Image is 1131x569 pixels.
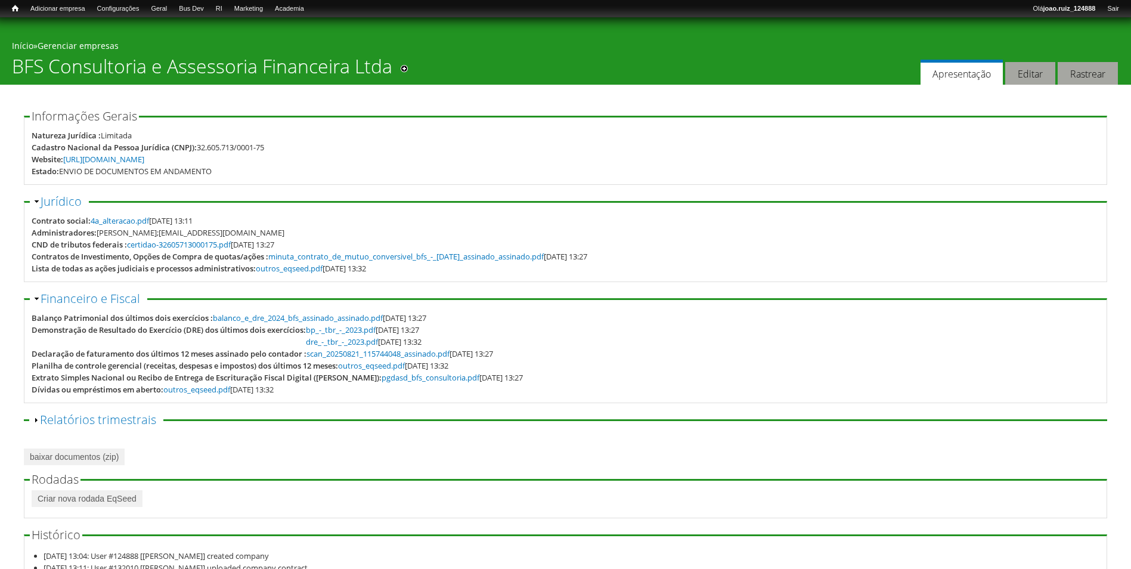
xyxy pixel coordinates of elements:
[306,348,493,359] span: [DATE] 13:27
[338,360,448,371] span: [DATE] 13:32
[32,153,63,165] div: Website:
[338,360,405,371] a: outros_eqseed.pdf
[306,336,422,347] span: [DATE] 13:32
[306,324,376,335] a: bp_-_tbr_-_2023.pdf
[41,193,82,209] a: Jurídico
[268,251,544,262] a: minuta_contrato_de_mutuo_conversivel_bfs_-_[DATE]_assinado_assinado.pdf
[32,312,213,324] div: Balanço Patrimonial dos últimos dois exercícios :
[1005,62,1055,85] a: Editar
[127,239,231,250] a: certidao-32605713000175.pdf
[32,324,306,336] div: Demonstração de Resultado do Exercício (DRE) dos últimos dois exercícios:
[24,449,125,465] a: baixar documentos (zip)
[91,215,193,226] span: [DATE] 13:11
[32,215,91,227] div: Contrato social:
[40,412,156,428] a: Relatórios trimestrais
[306,324,419,335] span: [DATE] 13:27
[91,215,149,226] a: 4a_alteracao.pdf
[32,384,163,395] div: Dívidas ou empréstimos em aberto:
[306,336,378,347] a: dre_-_tbr_-_2023.pdf
[32,227,97,239] div: Administradores:
[32,490,142,507] a: Criar nova rodada EqSeed
[213,313,383,323] a: balanco_e_dre_2024_bfs_assinado_assinado.pdf
[382,372,523,383] span: [DATE] 13:27
[38,40,119,51] a: Gerenciar empresas
[163,384,230,395] a: outros_eqseed.pdf
[127,239,274,250] span: [DATE] 13:27
[12,55,392,85] h1: BFS Consultoria e Assessoria Financeira Ltda
[32,471,79,487] span: Rodadas
[268,251,587,262] span: [DATE] 13:27
[41,290,140,307] a: Financeiro e Fiscal
[256,263,323,274] a: outros_eqseed.pdf
[32,348,306,360] div: Declaração de faturamento dos últimos 12 meses assinado pelo contador :
[12,40,1119,55] div: »
[1043,5,1096,12] strong: joao.ruiz_124888
[91,3,145,15] a: Configurações
[63,154,144,165] a: [URL][DOMAIN_NAME]
[32,165,59,177] div: Estado:
[32,129,101,141] div: Natureza Jurídica :
[101,129,132,141] div: Limitada
[6,3,24,14] a: Início
[59,165,212,177] div: ENVIO DE DOCUMENTOS EM ANDAMENTO
[32,262,256,274] div: Lista de todas as ações judiciais e processos administrativos:
[256,263,366,274] span: [DATE] 13:32
[32,239,127,251] div: CND de tributos federais :
[12,40,33,51] a: Início
[382,372,479,383] a: pgdasd_bfs_consultoria.pdf
[213,313,426,323] span: [DATE] 13:27
[32,141,197,153] div: Cadastro Nacional da Pessoa Jurídica (CNPJ):
[210,3,228,15] a: RI
[145,3,173,15] a: Geral
[1058,62,1118,85] a: Rastrear
[97,227,284,239] div: [PERSON_NAME];[EMAIL_ADDRESS][DOMAIN_NAME]
[32,372,382,384] div: Extrato Simples Nacional ou Recibo de Entrega de Escrituração Fiscal Digital ([PERSON_NAME]):
[921,60,1003,85] a: Apresentação
[1027,3,1101,15] a: Olájoao.ruiz_124888
[173,3,210,15] a: Bus Dev
[228,3,269,15] a: Marketing
[44,550,1100,562] li: [DATE] 13:04: User #124888 [[PERSON_NAME]] created company
[1101,3,1125,15] a: Sair
[163,384,274,395] span: [DATE] 13:32
[32,360,338,372] div: Planilha de controle gerencial (receitas, despesas e impostos) dos últimos 12 meses:
[12,4,18,13] span: Início
[24,3,91,15] a: Adicionar empresa
[32,251,268,262] div: Contratos de Investimento, Opções de Compra de quotas/ações :
[306,348,450,359] a: scan_20250821_115744048_assinado.pdf
[197,141,264,153] div: 32.605.713/0001-75
[32,527,80,543] span: Histórico
[269,3,310,15] a: Academia
[32,108,137,124] span: Informações Gerais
